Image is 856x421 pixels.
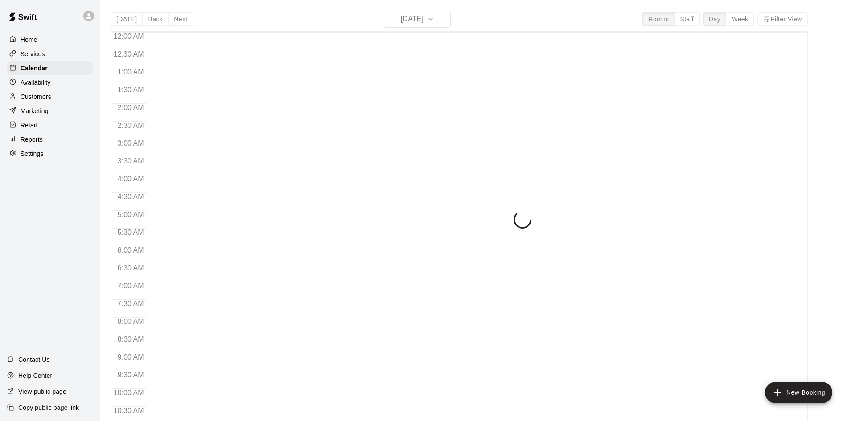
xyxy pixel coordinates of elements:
[7,119,93,132] a: Retail
[21,149,44,158] p: Settings
[765,382,832,403] button: add
[21,78,51,87] p: Availability
[7,147,93,160] a: Settings
[7,47,93,61] a: Services
[115,122,146,129] span: 2:30 AM
[115,371,146,379] span: 9:30 AM
[115,211,146,218] span: 5:00 AM
[111,389,146,396] span: 10:00 AM
[18,355,50,364] p: Contact Us
[115,175,146,183] span: 4:00 AM
[7,76,93,89] a: Availability
[18,403,79,412] p: Copy public page link
[111,407,146,414] span: 10:30 AM
[18,387,66,396] p: View public page
[21,92,51,101] p: Customers
[21,64,48,73] p: Calendar
[115,353,146,361] span: 9:00 AM
[115,318,146,325] span: 8:00 AM
[111,33,146,40] span: 12:00 AM
[115,282,146,290] span: 7:00 AM
[115,139,146,147] span: 3:00 AM
[7,61,93,75] a: Calendar
[7,90,93,103] a: Customers
[115,264,146,272] span: 6:30 AM
[115,68,146,76] span: 1:00 AM
[7,104,93,118] a: Marketing
[115,335,146,343] span: 8:30 AM
[115,104,146,111] span: 2:00 AM
[21,106,49,115] p: Marketing
[21,35,37,44] p: Home
[115,193,146,200] span: 4:30 AM
[111,50,146,58] span: 12:30 AM
[21,135,43,144] p: Reports
[18,371,52,380] p: Help Center
[115,246,146,254] span: 6:00 AM
[115,86,146,94] span: 1:30 AM
[115,229,146,236] span: 5:30 AM
[7,33,93,46] a: Home
[115,300,146,307] span: 7:30 AM
[21,49,45,58] p: Services
[7,133,93,146] a: Reports
[21,121,37,130] p: Retail
[115,157,146,165] span: 3:30 AM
